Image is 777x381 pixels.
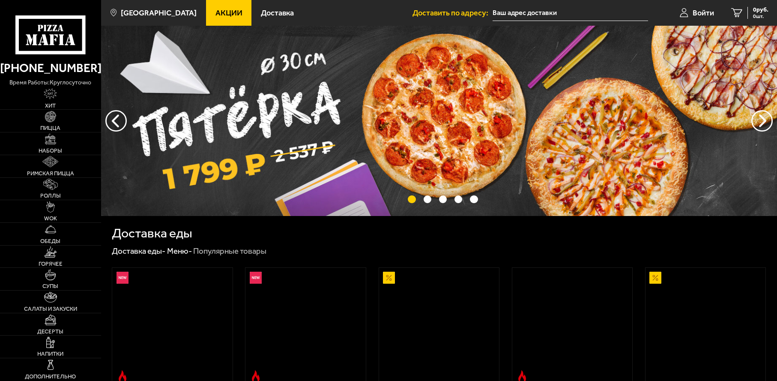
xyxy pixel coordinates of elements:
input: Ваш адрес доставки [493,5,648,21]
span: Салаты и закуски [24,306,77,312]
button: точки переключения [470,195,478,203]
span: 0 шт. [753,14,768,19]
button: точки переключения [439,195,447,203]
span: Дополнительно [25,374,76,379]
span: Наборы [39,148,62,153]
span: Роллы [40,193,61,198]
span: Хит [45,103,56,108]
img: Новинка [250,272,262,284]
span: Обеды [40,238,60,244]
span: Акции [215,9,242,17]
span: Доставка [261,9,294,17]
button: следующий [105,110,127,132]
span: Римская пицца [27,171,74,176]
span: Супы [42,283,58,289]
h1: Доставка еды [112,227,192,240]
img: Акционный [383,272,395,284]
span: Напитки [37,351,63,357]
span: 0 руб. [753,7,768,13]
button: предыдущий [751,110,773,132]
span: Горячее [39,261,63,267]
span: Войти [693,9,714,17]
button: точки переключения [454,195,462,203]
div: Популярные товары [193,246,266,257]
span: WOK [44,216,57,221]
span: [GEOGRAPHIC_DATA] [121,9,197,17]
button: точки переключения [408,195,415,203]
span: Доставить по адресу: [412,9,493,17]
span: Пицца [40,125,60,131]
a: Меню- [167,246,192,256]
button: точки переключения [424,195,431,203]
span: Десерты [37,329,63,334]
a: Доставка еды- [112,246,165,256]
img: Акционный [649,272,661,284]
img: Новинка [117,272,129,284]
